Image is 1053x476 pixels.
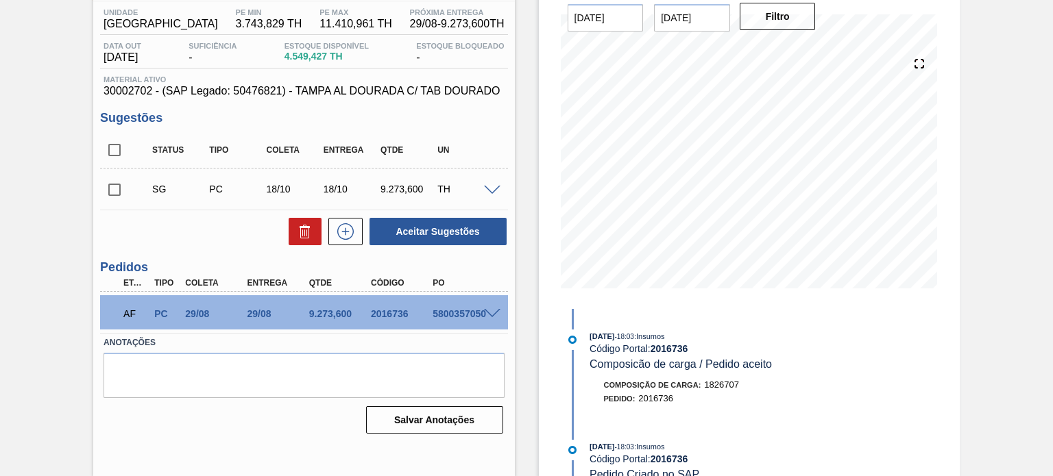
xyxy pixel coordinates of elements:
[104,51,141,64] span: [DATE]
[634,442,665,451] span: : Insumos
[590,343,915,354] div: Código Portal:
[120,299,151,329] div: Aguardando Faturamento
[104,75,504,84] span: Material ativo
[615,333,634,340] span: - 18:03
[590,442,614,451] span: [DATE]
[654,4,730,32] input: dd/mm/yyyy
[429,308,497,319] div: 5800357050
[568,446,577,454] img: atual
[704,379,739,390] span: 1826707
[367,308,435,319] div: 2016736
[244,278,312,288] div: Entrega
[319,8,392,16] span: PE MAX
[651,343,688,354] strong: 2016736
[590,332,614,340] span: [DATE]
[104,85,504,97] span: 30002702 - (SAP Legado: 50476821) - TAMPA AL DOURADA C/ TAB DOURADO
[367,278,435,288] div: Código
[206,145,268,155] div: Tipo
[123,308,147,319] p: AF
[236,18,302,30] span: 3.743,829 TH
[104,18,218,30] span: [GEOGRAPHIC_DATA]
[285,42,369,50] span: Estoque Disponível
[100,260,507,275] h3: Pedidos
[615,443,634,451] span: - 18:03
[377,145,439,155] div: Qtde
[434,184,496,195] div: TH
[410,18,505,30] span: 29/08 - 9.273,600 TH
[590,358,772,370] span: Composicão de carga / Pedido aceito
[282,218,322,245] div: Excluir Sugestões
[104,8,218,16] span: Unidade
[151,308,182,319] div: Pedido de Compra
[151,278,182,288] div: Tipo
[568,4,644,32] input: dd/mm/yyyy
[189,42,237,50] span: Suficiência
[363,216,508,247] div: Aceitar Sugestões
[604,381,701,389] span: Composição de Carga :
[410,8,505,16] span: Próxima Entrega
[320,145,383,155] div: Entrega
[568,336,577,344] img: atual
[263,184,326,195] div: 18/10/2025
[263,145,326,155] div: Coleta
[634,332,665,340] span: : Insumos
[434,145,496,155] div: UN
[638,393,673,403] span: 2016736
[416,42,504,50] span: Estoque Bloqueado
[104,333,504,353] label: Anotações
[370,218,507,245] button: Aceitar Sugestões
[366,406,503,434] button: Salvar Anotações
[413,42,507,64] div: -
[740,3,816,30] button: Filtro
[104,42,141,50] span: Data out
[285,51,369,62] span: 4.549,427 TH
[149,184,211,195] div: Sugestão Criada
[236,8,302,16] span: PE MIN
[182,308,250,319] div: 29/08/2025
[604,394,636,403] span: Pedido :
[120,278,151,288] div: Etapa
[651,453,688,464] strong: 2016736
[100,111,507,125] h3: Sugestões
[149,145,211,155] div: Status
[182,278,250,288] div: Coleta
[185,42,240,64] div: -
[590,453,915,464] div: Código Portal:
[206,184,268,195] div: Pedido de Compra
[322,218,363,245] div: Nova sugestão
[429,278,497,288] div: PO
[319,18,392,30] span: 11.410,961 TH
[306,308,374,319] div: 9.273,600
[306,278,374,288] div: Qtde
[320,184,383,195] div: 18/10/2025
[377,184,439,195] div: 9.273,600
[244,308,312,319] div: 29/08/2025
